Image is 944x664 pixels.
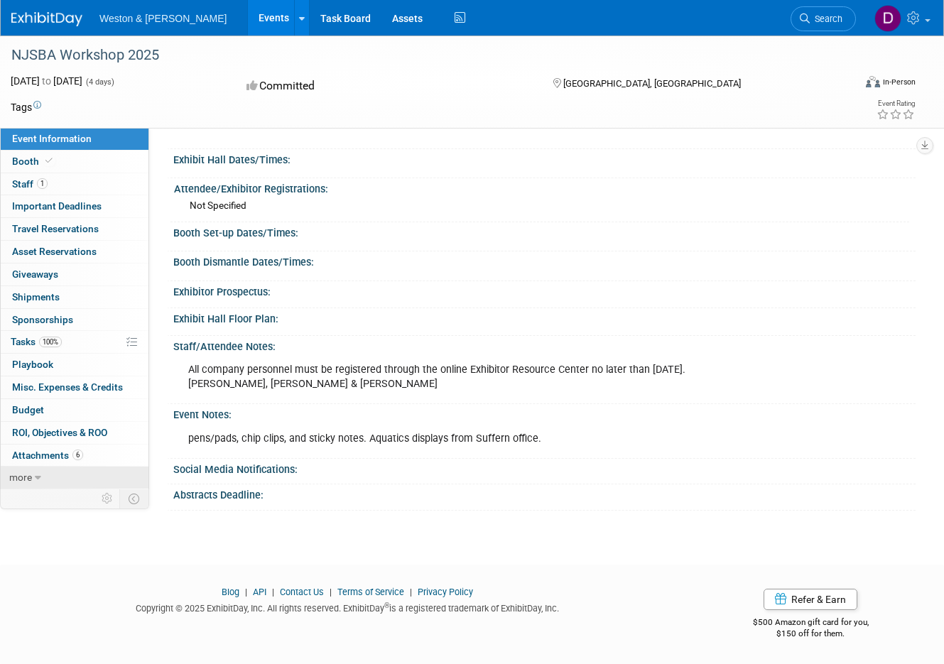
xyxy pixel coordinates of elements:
div: Social Media Notifications: [173,459,916,477]
a: Travel Reservations [1,218,148,240]
a: Blog [222,587,239,597]
a: Attachments6 [1,445,148,467]
div: Exhibit Hall Floor Plan: [173,308,916,326]
div: NJSBA Workshop 2025 [6,43,838,68]
div: Booth Dismantle Dates/Times: [173,251,916,269]
div: Exhibitor Prospectus: [173,281,916,299]
span: Shipments [12,291,60,303]
span: Search [810,13,842,24]
span: [GEOGRAPHIC_DATA], [GEOGRAPHIC_DATA] [563,78,741,89]
div: All company personnel must be registered through the online Exhibitor Resource Center no later th... [178,356,769,398]
a: Search [791,6,856,31]
div: Booth Set-up Dates/Times: [173,222,916,240]
div: $150 off for them. [705,628,916,640]
a: Important Deadlines [1,195,148,217]
span: Budget [12,404,44,415]
img: ExhibitDay [11,12,82,26]
span: | [242,587,251,597]
div: Abstracts Deadline: [173,484,916,502]
a: Asset Reservations [1,241,148,263]
span: Sponsorships [12,314,73,325]
a: Misc. Expenses & Credits [1,376,148,398]
sup: ® [384,602,389,609]
a: Privacy Policy [418,587,473,597]
a: Giveaways [1,263,148,285]
a: ROI, Objectives & ROO [1,422,148,444]
div: Not Specified [190,199,904,212]
td: Toggle Event Tabs [120,489,149,508]
div: Committed [242,74,530,99]
span: [DATE] [DATE] [11,75,82,87]
span: Playbook [12,359,53,370]
div: Event Format [783,74,916,95]
span: | [406,587,416,597]
span: Attachments [12,450,83,461]
a: Booth [1,151,148,173]
a: Sponsorships [1,309,148,331]
a: Budget [1,399,148,421]
span: Booth [12,156,55,167]
a: Tasks100% [1,331,148,353]
span: Tasks [11,336,62,347]
div: Copyright © 2025 ExhibitDay, Inc. All rights reserved. ExhibitDay is a registered trademark of Ex... [11,599,684,615]
div: pens/pads, chip clips, and sticky notes. Aquatics displays from Suffern office. [178,425,769,453]
a: Shipments [1,286,148,308]
td: Tags [11,100,41,114]
a: Staff1 [1,173,148,195]
div: $500 Amazon gift card for you, [705,607,916,640]
div: Exhibit Hall Dates/Times: [173,149,916,167]
span: 6 [72,450,83,460]
img: Format-Inperson.png [866,76,880,87]
span: | [326,587,335,597]
a: Contact Us [280,587,324,597]
a: more [1,467,148,489]
div: In-Person [882,77,916,87]
a: Refer & Earn [764,589,857,610]
a: Playbook [1,354,148,376]
span: 1 [37,178,48,189]
a: Event Information [1,128,148,150]
span: more [9,472,32,483]
div: Staff/Attendee Notes: [173,336,916,354]
a: API [253,587,266,597]
i: Booth reservation complete [45,157,53,165]
img: Daniel Herzog [874,5,901,32]
td: Personalize Event Tab Strip [95,489,120,508]
span: Important Deadlines [12,200,102,212]
div: Event Rating [877,100,915,107]
span: Asset Reservations [12,246,97,257]
span: 100% [39,337,62,347]
span: Misc. Expenses & Credits [12,381,123,393]
span: to [40,75,53,87]
a: Terms of Service [337,587,404,597]
div: Event Notes: [173,404,916,422]
span: Giveaways [12,268,58,280]
span: | [268,587,278,597]
span: Weston & [PERSON_NAME] [99,13,227,24]
span: Travel Reservations [12,223,99,234]
span: (4 days) [85,77,114,87]
span: Staff [12,178,48,190]
span: ROI, Objectives & ROO [12,427,107,438]
div: Attendee/Exhibitor Registrations: [174,178,909,196]
span: Event Information [12,133,92,144]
